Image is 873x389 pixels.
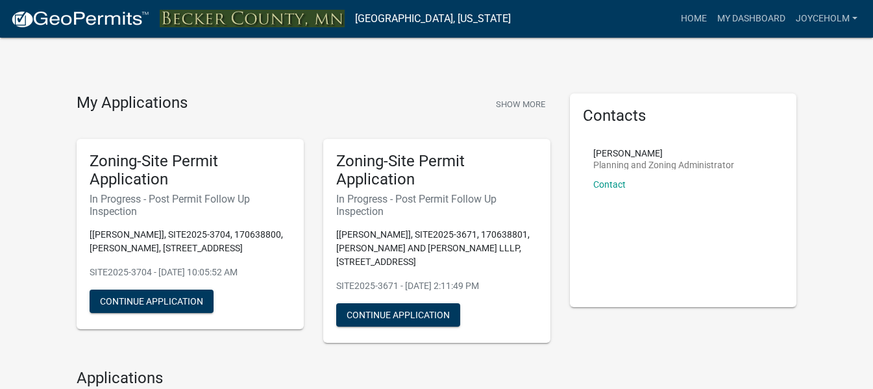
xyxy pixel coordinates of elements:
button: Continue Application [90,290,214,313]
button: Show More [491,94,550,115]
h5: Zoning-Site Permit Application [90,152,291,190]
p: [[PERSON_NAME]], SITE2025-3671, 170638801, [PERSON_NAME] AND [PERSON_NAME] LLLP, [STREET_ADDRESS] [336,228,537,269]
a: Home [676,6,712,31]
img: Becker County, Minnesota [160,10,345,27]
h6: In Progress - Post Permit Follow Up Inspection [90,193,291,218]
a: [GEOGRAPHIC_DATA], [US_STATE] [355,8,511,30]
p: [[PERSON_NAME]], SITE2025-3704, 170638800, [PERSON_NAME], [STREET_ADDRESS] [90,228,291,255]
h5: Zoning-Site Permit Application [336,152,537,190]
h4: My Applications [77,94,188,113]
a: joyceholm [791,6,863,31]
p: [PERSON_NAME] [593,149,734,158]
p: SITE2025-3704 - [DATE] 10:05:52 AM [90,266,291,279]
button: Continue Application [336,303,460,327]
h5: Contacts [583,107,784,125]
a: Contact [593,179,626,190]
p: Planning and Zoning Administrator [593,160,734,169]
h6: In Progress - Post Permit Follow Up Inspection [336,193,537,218]
a: My Dashboard [712,6,791,31]
h4: Applications [77,369,550,388]
p: SITE2025-3671 - [DATE] 2:11:49 PM [336,279,537,293]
